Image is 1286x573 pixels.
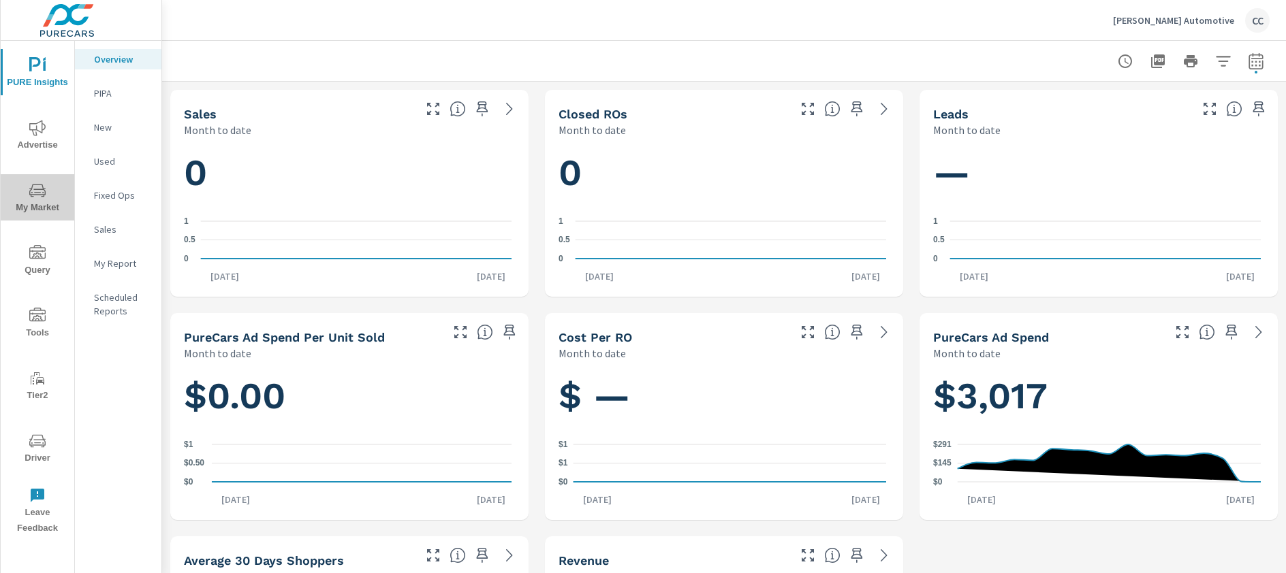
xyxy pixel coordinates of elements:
[75,83,161,103] div: PIPA
[933,150,1264,196] h1: —
[5,487,70,536] span: Leave Feedback
[184,440,193,449] text: $1
[184,330,385,344] h5: PureCars Ad Spend Per Unit Sold
[184,107,217,121] h5: Sales
[559,330,632,344] h5: Cost per RO
[1245,8,1270,33] div: CC
[499,98,520,120] a: See more details in report
[559,373,890,419] h1: $ —
[422,544,444,566] button: Make Fullscreen
[499,544,520,566] a: See more details in report
[950,269,998,283] p: [DATE]
[846,321,868,343] span: Save this to your personalized report
[5,57,70,91] span: PURE Insights
[797,321,819,343] button: Make Fullscreen
[1217,269,1264,283] p: [DATE]
[559,107,627,121] h5: Closed ROs
[797,544,819,566] button: Make Fullscreen
[559,235,570,245] text: 0.5
[75,49,161,69] div: Overview
[450,321,471,343] button: Make Fullscreen
[1144,48,1172,75] button: "Export Report to PDF"
[559,459,568,468] text: $1
[201,269,249,283] p: [DATE]
[75,287,161,321] div: Scheduled Reports
[842,269,890,283] p: [DATE]
[933,459,952,468] text: $145
[184,345,251,361] p: Month to date
[842,493,890,506] p: [DATE]
[846,544,868,566] span: Save this to your personalized report
[576,269,623,283] p: [DATE]
[559,216,563,226] text: 1
[873,98,895,120] a: See more details in report
[1248,321,1270,343] a: See more details in report
[450,101,466,117] span: Number of vehicles sold by the dealership over the selected date range. [Source: This data is sou...
[5,245,70,278] span: Query
[467,269,515,283] p: [DATE]
[1221,321,1242,343] span: Save this to your personalized report
[873,321,895,343] a: See more details in report
[75,151,161,171] div: Used
[559,150,890,196] h1: 0
[933,254,938,263] text: 0
[75,117,161,137] div: New
[477,324,493,340] span: Average cost of advertising per each vehicle sold at the dealer over the selected date range. The...
[1177,48,1204,75] button: Print Report
[471,98,493,120] span: Save this to your personalized report
[1199,324,1215,340] span: Total cost of media for all PureCars channels for the selected dealership group over the selected...
[94,52,151,66] p: Overview
[467,493,515,506] p: [DATE]
[559,122,626,138] p: Month to date
[958,493,1005,506] p: [DATE]
[933,440,952,449] text: $291
[1,41,74,542] div: nav menu
[559,553,609,568] h5: Revenue
[933,107,969,121] h5: Leads
[5,308,70,341] span: Tools
[184,216,189,226] text: 1
[1226,101,1242,117] span: Number of Leads generated from PureCars Tools for the selected dealership group over the selected...
[559,477,568,487] text: $0
[94,189,151,202] p: Fixed Ops
[1217,493,1264,506] p: [DATE]
[797,98,819,120] button: Make Fullscreen
[184,373,515,419] h1: $0.00
[933,373,1264,419] h1: $3,017
[1172,321,1193,343] button: Make Fullscreen
[184,553,344,568] h5: Average 30 Days Shoppers
[75,185,161,206] div: Fixed Ops
[1242,48,1270,75] button: Select Date Range
[184,235,195,245] text: 0.5
[184,459,204,468] text: $0.50
[94,86,151,100] p: PIPA
[5,182,70,216] span: My Market
[873,544,895,566] a: See more details in report
[75,219,161,240] div: Sales
[824,547,841,563] span: Total sales revenue over the selected date range. [Source: This data is sourced from the dealer’s...
[559,254,563,263] text: 0
[5,120,70,153] span: Advertise
[94,120,151,134] p: New
[933,216,938,226] text: 1
[5,433,70,466] span: Driver
[1199,98,1221,120] button: Make Fullscreen
[5,370,70,404] span: Tier2
[933,330,1049,344] h5: PureCars Ad Spend
[933,122,1001,138] p: Month to date
[574,493,621,506] p: [DATE]
[559,440,568,449] text: $1
[824,101,841,117] span: Number of Repair Orders Closed by the selected dealership group over the selected time range. [So...
[94,257,151,270] p: My Report
[450,547,466,563] span: A rolling 30 day total of daily Shoppers on the dealership website, averaged over the selected da...
[94,223,151,236] p: Sales
[75,253,161,274] div: My Report
[846,98,868,120] span: Save this to your personalized report
[184,150,515,196] h1: 0
[471,544,493,566] span: Save this to your personalized report
[1248,98,1270,120] span: Save this to your personalized report
[824,324,841,340] span: Average cost incurred by the dealership from each Repair Order closed over the selected date rang...
[94,291,151,318] p: Scheduled Reports
[422,98,444,120] button: Make Fullscreen
[499,321,520,343] span: Save this to your personalized report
